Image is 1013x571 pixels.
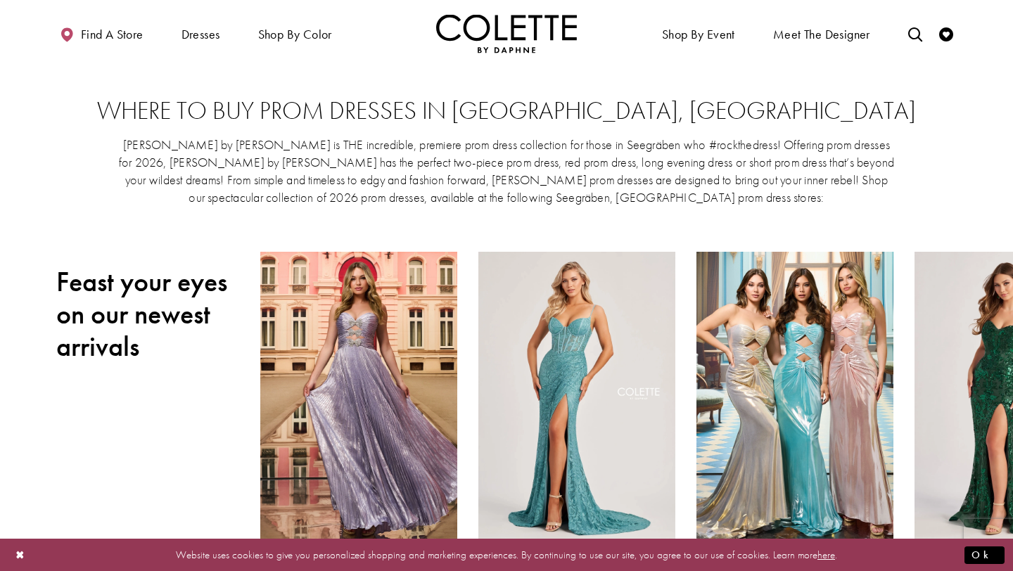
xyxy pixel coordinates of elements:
span: Shop By Event [658,14,739,53]
span: Find a store [81,27,144,41]
a: Visit Home Page [436,14,577,53]
a: Visit Colette by Daphne Style No. CL8405 Page [478,252,675,538]
span: Shop by color [258,27,332,41]
button: Submit Dialog [964,546,1005,563]
h2: Where to buy prom dresses in [GEOGRAPHIC_DATA], [GEOGRAPHIC_DATA] [84,97,929,125]
a: Meet the designer [770,14,874,53]
a: Visit Colette by Daphne Style No. CL8545 Page [696,252,893,538]
a: Find a store [56,14,146,53]
p: [PERSON_NAME] by [PERSON_NAME] is THE incredible, premiere prom dress collection for those in See... [118,136,895,206]
button: Close Dialog [8,542,32,567]
img: Colette by Daphne [436,14,577,53]
a: Check Wishlist [936,14,957,53]
p: Website uses cookies to give you personalized shopping and marketing experiences. By continuing t... [101,545,912,564]
span: Dresses [178,14,224,53]
span: Dresses [181,27,220,41]
h2: Feast your eyes on our newest arrivals [56,266,239,363]
span: Meet the designer [773,27,870,41]
span: Shop by color [255,14,336,53]
span: Shop By Event [662,27,735,41]
a: Toggle search [905,14,926,53]
a: here [817,547,835,561]
a: Visit Colette by Daphne Style No. CL8520 Page [260,252,457,538]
